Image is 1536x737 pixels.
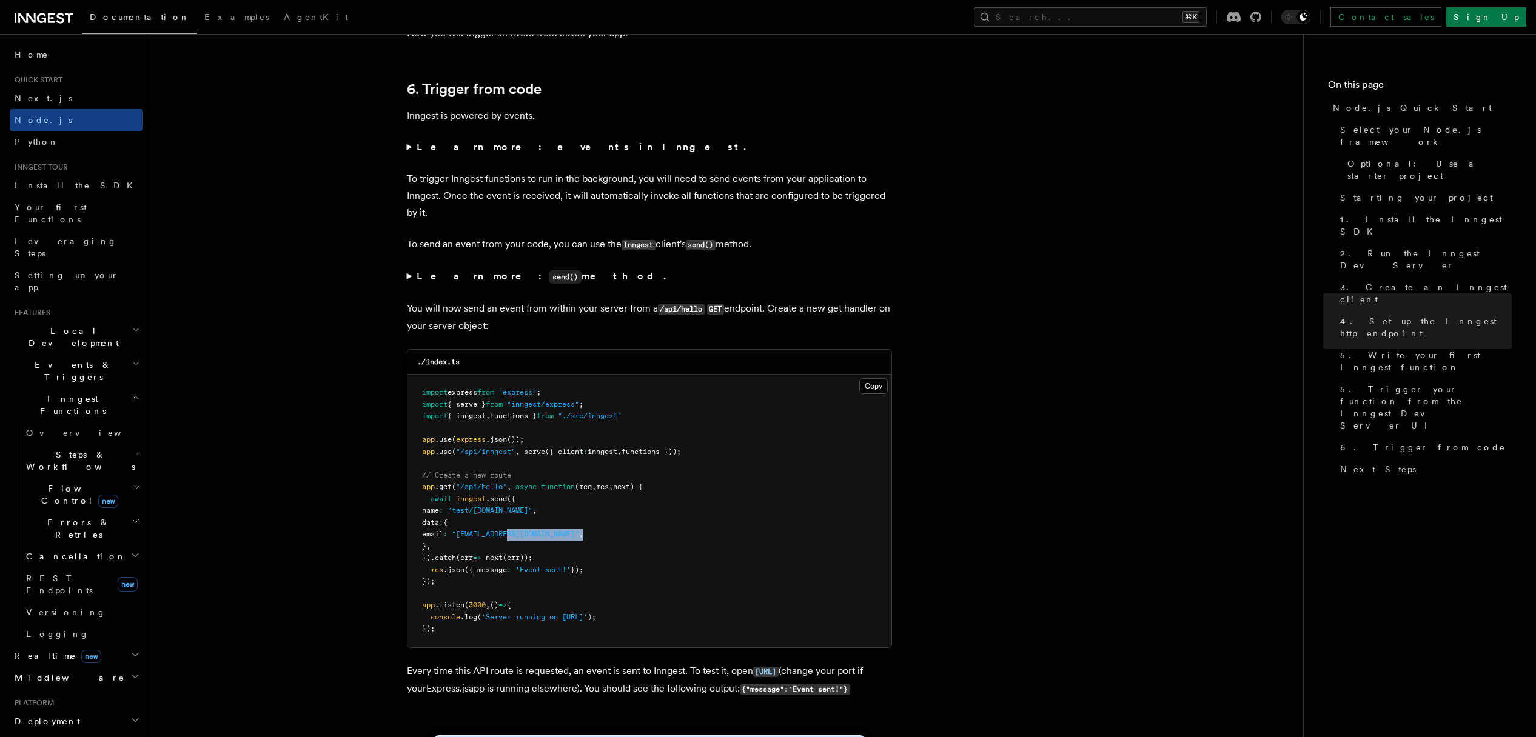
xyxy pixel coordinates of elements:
span: : [439,518,443,527]
summary: Learn more:send()method. [407,268,892,285]
span: Events & Triggers [10,359,132,383]
span: new [81,650,101,663]
span: ( [452,482,456,491]
span: "[EMAIL_ADDRESS][DOMAIN_NAME]" [452,530,579,538]
span: , [507,482,511,491]
code: send() [549,270,582,284]
span: async [515,482,537,491]
h4: On this page [1328,78,1512,97]
code: send() [686,240,716,250]
span: Steps & Workflows [21,449,135,473]
span: }); [422,577,435,585]
span: () [490,601,498,609]
span: 'Event sent!' [515,565,571,574]
span: ( [452,447,456,456]
button: Deployment [10,710,143,732]
span: , [532,506,537,515]
button: Search...⌘K [974,7,1207,27]
span: serve [524,447,545,456]
code: ./index.ts [417,358,460,366]
span: 6. Trigger from code [1340,441,1506,453]
span: : [583,447,588,456]
button: Steps & Workflows [21,444,143,478]
span: inngest [456,495,486,503]
a: Overview [21,422,143,444]
span: email [422,530,443,538]
span: => [498,601,507,609]
a: Your first Functions [10,196,143,230]
span: Install the SDK [15,181,140,190]
a: Node.js [10,109,143,131]
a: Next.js [10,87,143,109]
span: , [515,447,520,456]
span: } [422,542,426,550]
span: express [448,388,477,396]
span: 5. Trigger your function from the Inngest Dev Server UI [1340,383,1512,432]
span: ( [464,601,469,609]
span: Setting up your app [15,270,119,292]
span: Cancellation [21,550,126,562]
span: AgentKit [284,12,348,22]
span: REST Endpoints [26,573,93,595]
span: "inngest/express" [507,400,579,409]
span: await [431,495,452,503]
span: Inngest Functions [10,393,131,417]
span: .log [460,613,477,621]
span: (err [456,553,473,562]
span: Features [10,308,50,318]
span: from [477,388,494,396]
div: Inngest Functions [10,422,143,645]
p: To trigger Inngest functions to run in the background, you will need to send events from your app... [407,170,892,221]
span: .use [435,447,452,456]
span: app [422,447,435,456]
span: Platform [10,698,55,708]
span: Next.js [15,93,72,103]
span: "express" [498,388,537,396]
span: , [579,530,583,538]
span: 4. Set up the Inngest http endpoint [1340,315,1512,339]
span: Home [15,48,49,61]
span: ({ message [464,565,507,574]
span: Documentation [90,12,190,22]
strong: Learn more: method. [417,270,668,282]
a: 5. Trigger your function from the Inngest Dev Server UI [1335,378,1512,436]
span: functions } [490,412,537,420]
span: "/api/inngest" [456,447,515,456]
span: { [507,601,511,609]
span: .catch [431,553,456,562]
a: 1. Install the Inngest SDK [1335,208,1512,242]
span: import [422,412,448,420]
button: Local Development [10,320,143,354]
p: You will now send an event from within your server from a endpoint. Create a new get handler on y... [407,300,892,335]
span: console [431,613,460,621]
span: function [541,482,575,491]
span: Overview [26,428,151,438]
span: : [507,565,511,574]
span: }); [571,565,583,574]
code: Inngest [622,240,656,250]
code: [URL] [753,667,779,677]
span: express [456,435,486,444]
button: Events & Triggers [10,354,143,388]
span: }); [422,624,435,633]
code: GET [707,304,724,315]
span: 1. Install the Inngest SDK [1340,213,1512,238]
span: ; [579,400,583,409]
code: {"message":"Event sent!"} [740,684,850,695]
button: Inngest Functions [10,388,143,422]
span: Realtime [10,650,101,662]
span: res [596,482,609,491]
span: inngest [588,447,617,456]
span: Select your Node.js framework [1340,124,1512,148]
span: from [486,400,503,409]
span: : [443,530,448,538]
span: Node.js Quick Start [1333,102,1492,114]
span: Inngest tour [10,162,68,172]
span: next) { [613,482,643,491]
a: Starting your project [1335,187,1512,208]
span: next [486,553,503,562]
span: app [422,435,435,444]
span: Errors & Retries [21,516,132,541]
span: Examples [204,12,269,22]
kbd: ⌘K [1182,11,1199,23]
